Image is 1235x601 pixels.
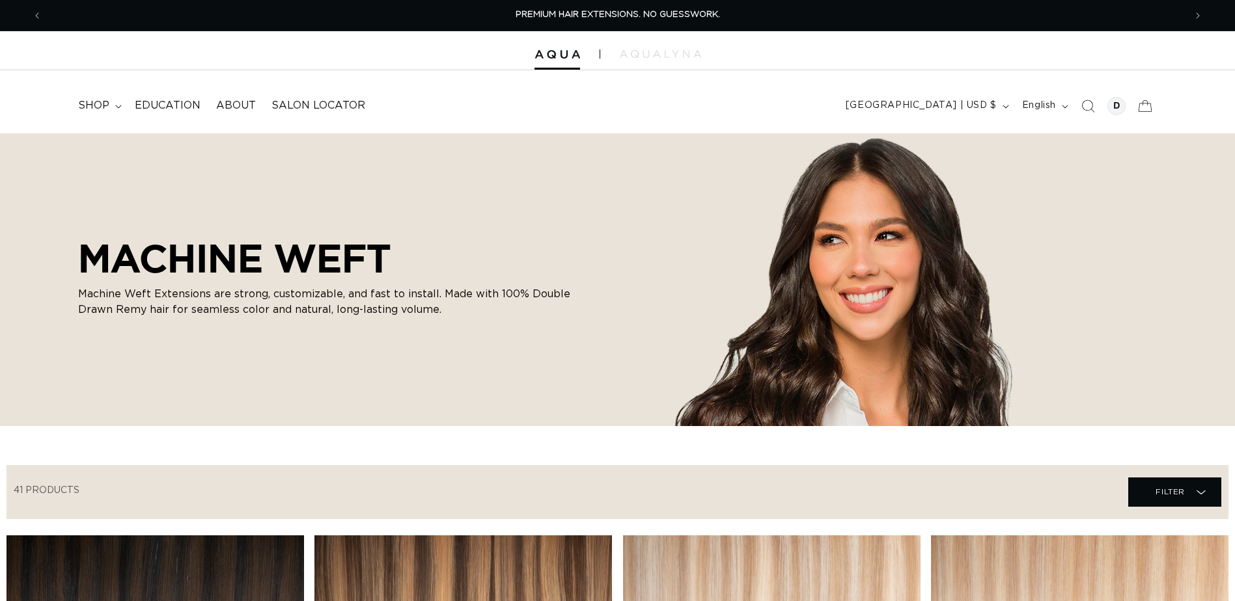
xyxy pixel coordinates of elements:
span: shop [78,99,109,113]
a: Education [127,91,208,120]
p: Machine Weft Extensions are strong, customizable, and fast to install. Made with 100% Double Draw... [78,286,573,317]
summary: Search [1074,92,1102,120]
summary: shop [70,91,127,120]
a: About [208,91,264,120]
summary: Filter [1128,477,1221,507]
img: aqualyna.com [620,50,701,58]
button: Next announcement [1184,3,1212,28]
span: Filter [1156,479,1185,504]
img: Aqua Hair Extensions [534,50,580,59]
span: English [1022,99,1056,113]
a: Salon Locator [264,91,373,120]
button: English [1014,94,1074,118]
button: Previous announcement [23,3,51,28]
span: Salon Locator [271,99,365,113]
span: About [216,99,256,113]
span: 41 products [14,486,79,495]
h2: MACHINE WEFT [78,235,573,281]
span: Education [135,99,201,113]
span: PREMIUM HAIR EXTENSIONS. NO GUESSWORK. [516,10,720,19]
button: [GEOGRAPHIC_DATA] | USD $ [838,94,1014,118]
span: [GEOGRAPHIC_DATA] | USD $ [846,99,997,113]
